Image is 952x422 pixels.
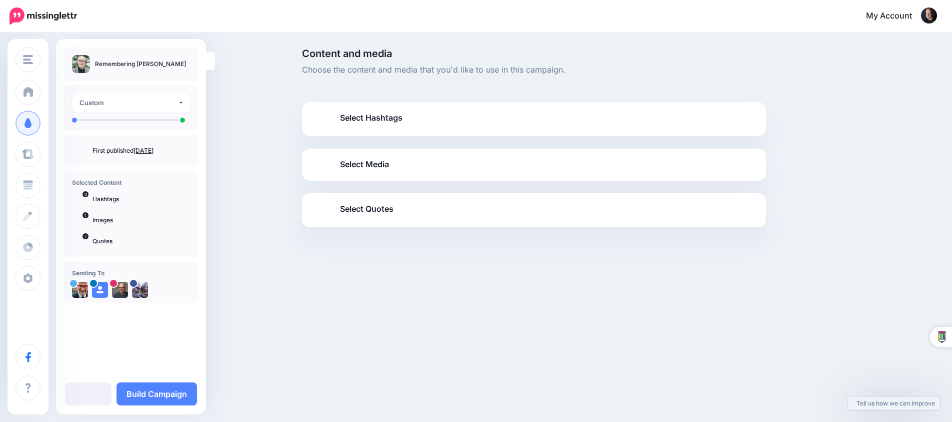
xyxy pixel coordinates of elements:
[112,282,128,298] img: 148610272_5061836387221777_4529192034399981611_n-bsa99573.jpg
[340,158,389,171] span: Select Media
[312,201,756,227] a: Select Quotes
[302,64,766,77] span: Choose the content and media that you'd like to use in this campaign.
[92,216,190,225] p: Images
[312,110,756,136] a: Select Hashtags
[92,282,108,298] img: user_default_image.png
[340,202,393,216] span: Select Quotes
[72,55,90,73] img: 88e74208e6bc452e1650a011d77a9e9a_thumb.jpg
[302,49,766,59] span: Content and media
[132,282,148,298] img: 38742209_347823132422492_4950462447346515968_n-bsa54792.jpg
[72,179,190,186] h4: Selected Content
[72,282,88,298] img: 07USE13O-18262.jpg
[95,59,186,69] p: Remembering [PERSON_NAME]
[856,4,937,29] a: My Account
[92,195,190,204] p: Hashtags
[312,157,756,173] a: Select Media
[23,55,33,64] img: menu.png
[82,212,88,218] span: 1
[133,147,153,154] a: [DATE]
[82,191,88,197] span: 0
[340,111,402,125] span: Select Hashtags
[92,146,190,155] p: First published
[9,8,77,25] img: Missinglettr
[82,233,88,239] span: 7
[92,237,190,246] p: Quotes
[847,396,940,410] a: Tell us how we can improve
[79,97,178,109] div: Custom
[72,269,190,277] h4: Sending To
[72,93,190,113] button: Custom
